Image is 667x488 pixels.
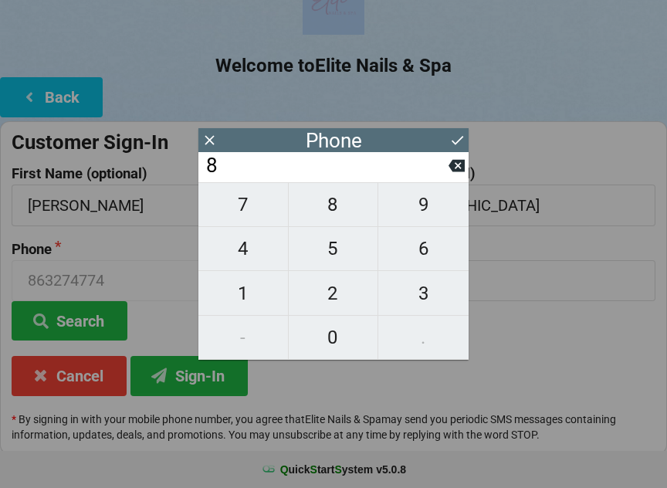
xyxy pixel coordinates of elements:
[289,271,379,315] button: 2
[198,188,288,221] span: 7
[378,271,469,315] button: 3
[289,232,378,265] span: 5
[198,271,289,315] button: 1
[198,232,288,265] span: 4
[289,316,379,360] button: 0
[198,277,288,310] span: 1
[306,133,362,148] div: Phone
[289,277,378,310] span: 2
[378,277,469,310] span: 3
[378,227,469,271] button: 6
[289,188,378,221] span: 8
[378,232,469,265] span: 6
[378,182,469,227] button: 9
[289,321,378,354] span: 0
[378,188,469,221] span: 9
[198,227,289,271] button: 4
[198,182,289,227] button: 7
[289,182,379,227] button: 8
[289,227,379,271] button: 5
